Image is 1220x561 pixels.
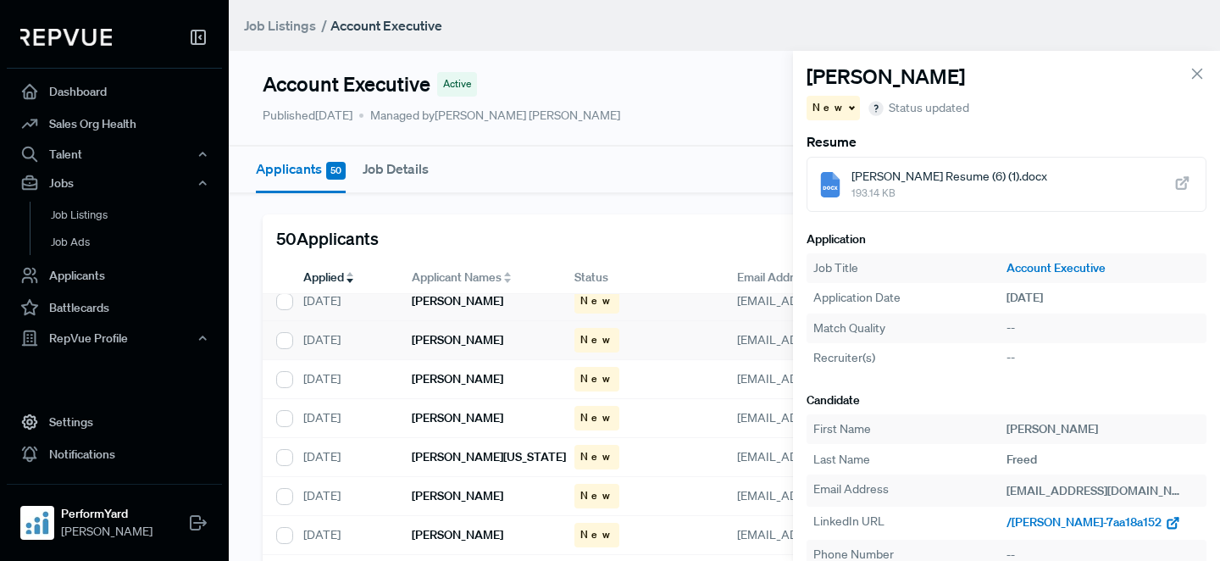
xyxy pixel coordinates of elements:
div: [PERSON_NAME] [1006,420,1200,438]
h4: Account Executive [263,72,430,97]
span: [EMAIL_ADDRESS][DOMAIN_NAME] [737,488,931,503]
span: / [321,17,327,34]
button: RepVue Profile [7,324,222,353]
div: Freed [1006,451,1200,469]
a: Account Executive [1006,259,1200,277]
span: [EMAIL_ADDRESS][DOMAIN_NAME] [737,332,931,347]
span: New [580,410,613,425]
div: [DATE] [290,477,398,516]
h6: [PERSON_NAME] [412,528,503,542]
h6: [PERSON_NAME] [412,489,503,503]
span: -- [1006,350,1015,365]
div: [DATE] [290,321,398,360]
a: Applicants [7,259,222,292]
div: [DATE] [290,399,398,438]
div: [DATE] [290,282,398,321]
span: 193.14 KB [851,186,1047,201]
div: First Name [813,420,1006,438]
a: PerformYardPerformYard[PERSON_NAME] [7,484,222,547]
span: Active [443,76,471,92]
button: Job Details [363,147,429,191]
a: Notifications [7,438,222,470]
div: [DATE] [290,516,398,555]
span: New [580,332,613,347]
span: Email Address [737,269,812,286]
span: New [812,100,846,115]
img: RepVue [20,29,112,46]
div: Recruiter(s) [813,349,1006,367]
h6: [PERSON_NAME] [412,411,503,425]
span: [EMAIL_ADDRESS][DOMAIN_NAME] [737,410,931,425]
a: Settings [7,406,222,438]
a: Job Listings [244,15,316,36]
h6: [PERSON_NAME] [412,333,503,347]
span: Managed by [PERSON_NAME] [PERSON_NAME] [359,107,620,125]
span: New [580,371,613,386]
span: New [580,527,613,542]
img: PerformYard [24,509,51,536]
h5: 50 Applicants [276,228,379,248]
span: New [580,449,613,464]
h6: Application [807,232,1206,247]
h6: Candidate [807,393,1206,408]
a: /[PERSON_NAME]-7aa18a152 [1006,514,1181,530]
span: [EMAIL_ADDRESS][DOMAIN_NAME] [1006,483,1201,498]
strong: Account Executive [330,17,442,34]
div: Match Quality [813,319,1006,337]
button: Applicants [256,147,346,193]
button: Talent [7,140,222,169]
span: Status updated [889,99,969,117]
span: Applied [303,269,344,286]
div: LinkedIn URL [813,513,1006,533]
span: New [580,488,613,503]
div: -- [1006,319,1200,337]
span: [EMAIL_ADDRESS][DOMAIN_NAME] [737,449,931,464]
a: Job Listings [30,202,245,229]
h6: [PERSON_NAME] [412,294,503,308]
div: Application Date [813,289,1006,307]
a: Sales Org Health [7,108,222,140]
span: 50 [326,162,346,180]
span: New [580,293,613,308]
div: Job Title [813,259,1006,277]
h6: [PERSON_NAME][US_STATE] [412,450,566,464]
p: Published [DATE] [263,107,352,125]
span: [PERSON_NAME] [61,523,152,541]
div: Email Address [813,480,1006,501]
div: Toggle SortBy [398,262,561,294]
span: Status [574,269,608,286]
a: Dashboard [7,75,222,108]
span: Applicant Names [412,269,502,286]
div: [DATE] [1006,289,1200,307]
span: [PERSON_NAME] Resume (6) (1).docx [851,168,1047,186]
div: [DATE] [290,360,398,399]
a: Battlecards [7,292,222,324]
strong: PerformYard [61,505,152,523]
a: [PERSON_NAME] Resume (6) (1).docx193.14 KB [807,157,1206,212]
div: [DATE] [290,438,398,477]
span: /[PERSON_NAME]-7aa18a152 [1006,514,1162,530]
div: Toggle SortBy [290,262,398,294]
span: [EMAIL_ADDRESS][DOMAIN_NAME] [737,371,931,386]
span: [EMAIL_ADDRESS][DOMAIN_NAME] [737,527,931,542]
button: Jobs [7,169,222,197]
h6: [PERSON_NAME] [412,372,503,386]
div: Last Name [813,451,1006,469]
h4: [PERSON_NAME] [807,64,965,89]
h6: Resume [807,134,1206,150]
a: Job Ads [30,229,245,256]
span: [EMAIL_ADDRESS][DOMAIN_NAME] [737,293,931,308]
